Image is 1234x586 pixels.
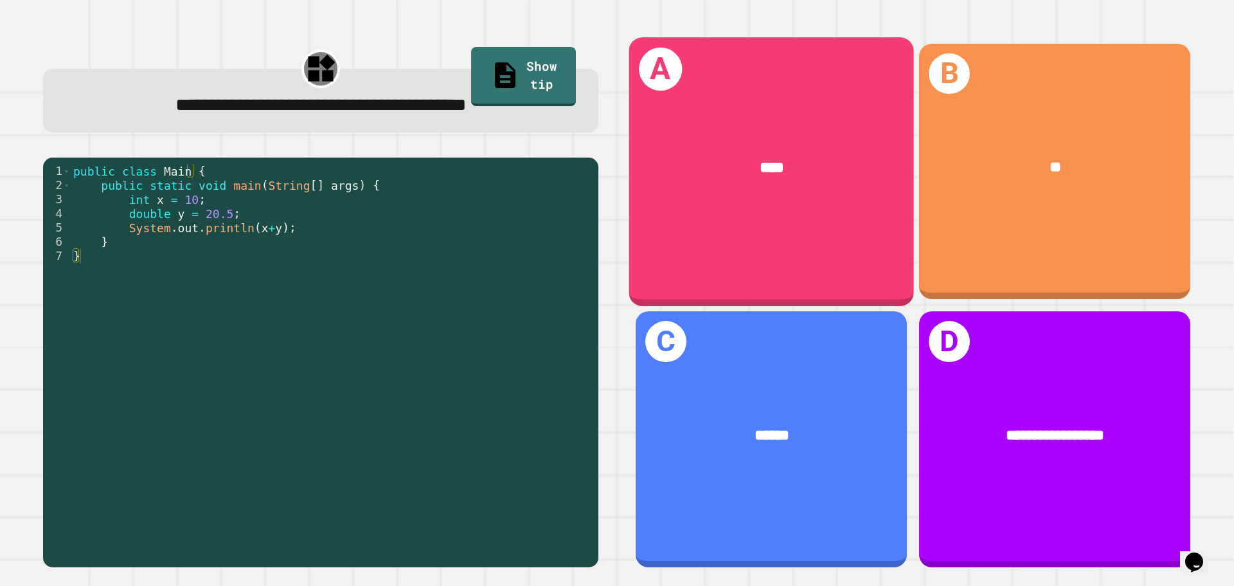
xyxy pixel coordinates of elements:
a: Show tip [471,47,576,106]
div: 7 [43,249,71,263]
span: Toggle code folding, rows 1 through 7 [63,164,70,178]
h1: B [929,53,970,95]
div: 2 [43,178,71,192]
span: Toggle code folding, rows 2 through 6 [63,178,70,192]
iframe: chat widget [1180,535,1221,573]
div: 5 [43,221,71,235]
h1: D [929,321,970,362]
div: 1 [43,164,71,178]
h1: A [639,47,682,90]
div: 4 [43,206,71,221]
div: 6 [43,235,71,249]
h1: C [645,321,686,362]
div: 3 [43,192,71,206]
